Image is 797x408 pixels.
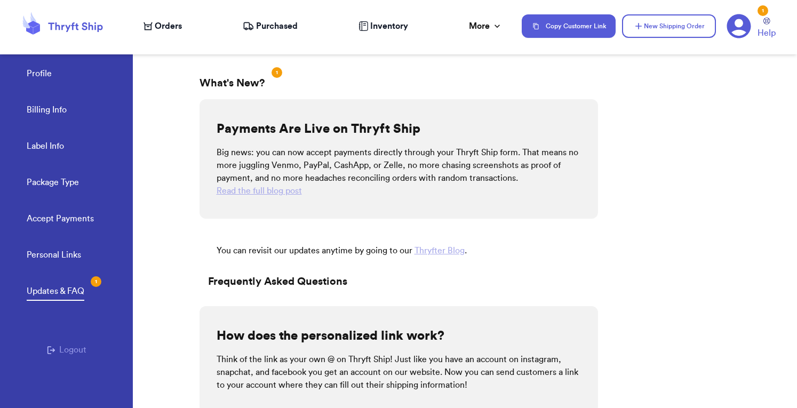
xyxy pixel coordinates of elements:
a: Label Info [27,140,64,155]
div: 1 [758,5,768,16]
span: Purchased [256,20,298,33]
a: Updates & FAQ1 [27,285,84,301]
button: New Shipping Order [622,14,716,38]
p: Think of the link as your own @ on Thryft Ship! Just like you have an account on instagram, snapc... [217,353,581,391]
a: Package Type [27,176,79,191]
a: Billing Info [27,103,67,118]
div: More [469,20,503,33]
button: Logout [47,343,86,356]
a: Personal Links [27,249,81,263]
div: 1 [91,276,101,287]
a: Help [758,18,776,39]
p: Big news: you can now accept payments directly through your Thryft Ship form. That means no more ... [217,146,581,185]
a: Thryfter Blog [415,246,465,255]
p: Frequently Asked Questions [200,266,598,298]
p: What's New? [200,76,265,91]
p: You can revisit our updates anytime by going to our . [217,244,598,257]
span: Inventory [370,20,408,33]
h2: How does the personalized link work? [217,327,444,345]
span: Help [758,27,776,39]
div: 1 [272,67,282,78]
a: Profile [27,67,52,82]
button: Copy Customer Link [522,14,616,38]
a: Read the full blog post [217,187,302,195]
a: 1 [727,14,751,38]
a: Purchased [243,20,298,33]
div: Updates & FAQ [27,285,84,298]
span: Orders [155,20,182,33]
a: Orders [144,20,182,33]
a: Accept Payments [27,212,94,227]
h2: Payments Are Live on Thryft Ship [217,121,420,138]
a: Inventory [358,20,408,33]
